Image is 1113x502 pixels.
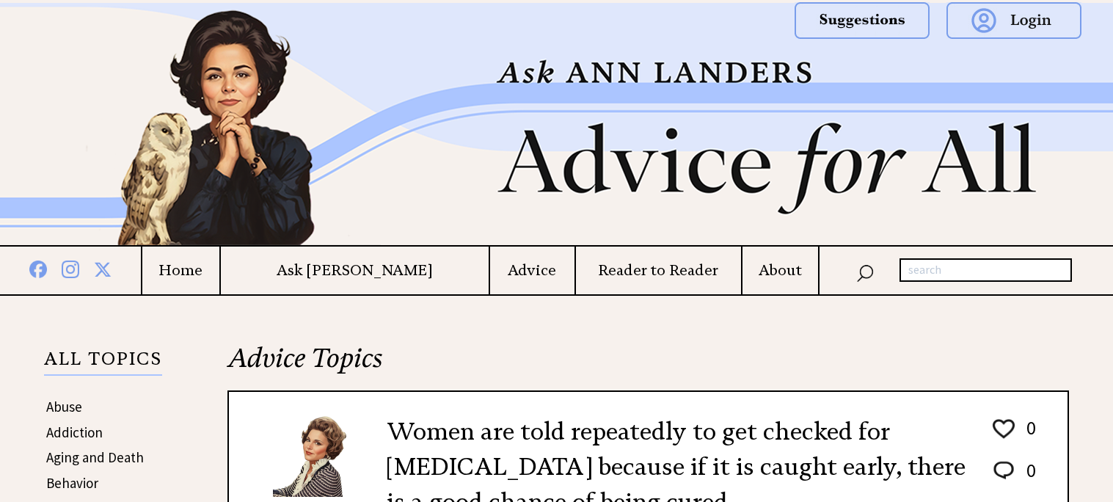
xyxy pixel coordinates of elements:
img: heart_outline%201.png [990,416,1017,442]
a: Home [142,261,219,280]
img: instagram%20blue.png [62,258,79,278]
h2: Advice Topics [227,341,1069,390]
td: 0 [1019,458,1037,497]
a: Addiction [46,423,103,441]
img: facebook%20blue.png [29,258,47,278]
a: About [742,261,818,280]
img: x%20blue.png [94,258,112,278]
img: search_nav.png [856,261,874,283]
p: ALL TOPICS [44,351,162,376]
a: Abuse [46,398,82,415]
input: search [899,258,1072,282]
img: header2b_v1.png [29,3,1085,245]
a: Reader to Reader [576,261,742,280]
img: login.png [946,2,1081,39]
td: 0 [1019,415,1037,456]
a: Behavior [46,474,98,492]
a: Advice [490,261,574,280]
img: Ann6%20v2%20small.png [273,414,365,497]
a: Aging and Death [46,448,144,466]
img: message_round%202.png [990,459,1017,482]
img: suggestions.png [795,2,930,39]
a: Ask [PERSON_NAME] [221,261,489,280]
img: right_new2.png [1085,3,1092,245]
